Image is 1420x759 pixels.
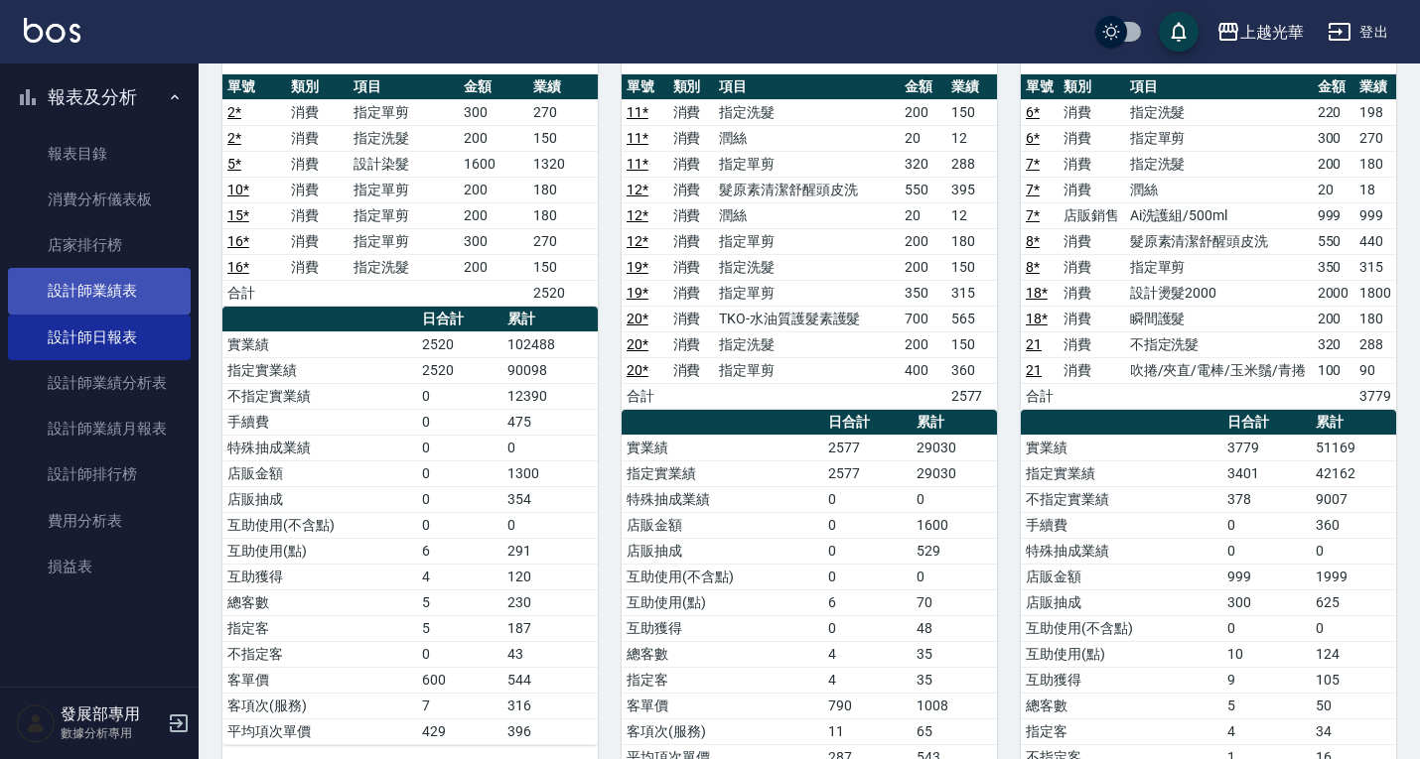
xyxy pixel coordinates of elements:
td: 5 [417,589,502,615]
td: 354 [502,486,598,512]
td: 291 [502,538,598,564]
td: 消費 [1059,357,1124,383]
table: a dense table [1021,74,1396,410]
td: 互助使用(點) [1021,641,1222,667]
td: 0 [1311,538,1396,564]
td: 消費 [668,228,715,254]
td: 220 [1313,99,1354,125]
td: 0 [417,435,502,460]
td: 店販金額 [1021,564,1222,589]
td: 髮原素清潔舒醒頭皮洗 [1125,228,1313,254]
th: 單號 [1021,74,1059,100]
td: 0 [823,512,912,538]
td: 互助使用(不含點) [1021,615,1222,641]
a: 21 [1026,362,1042,378]
td: 50 [1311,693,1396,718]
td: 消費 [1059,331,1124,357]
td: 指定單剪 [1125,125,1313,151]
th: 類別 [668,74,715,100]
div: 上越光華 [1240,20,1304,45]
td: 吹捲/夾直/電棒/玉米鬚/青捲 [1125,357,1313,383]
td: 客單價 [222,667,417,693]
td: 150 [528,125,598,151]
th: 金額 [459,74,528,100]
td: 790 [823,693,912,718]
th: 累計 [1311,410,1396,436]
td: 消費 [668,254,715,280]
td: 475 [502,409,598,435]
td: 150 [528,254,598,280]
td: 指定洗髮 [714,254,900,280]
td: 指定洗髮 [714,99,900,125]
td: 消費 [668,177,715,202]
th: 日合計 [823,410,912,436]
td: 客項次(服務) [222,693,417,718]
td: Ai洗護組/500ml [1125,202,1313,228]
td: 35 [912,641,997,667]
td: 65 [912,718,997,744]
td: 270 [1354,125,1396,151]
td: 42162 [1311,460,1396,486]
td: 消費 [668,306,715,331]
td: 200 [459,202,528,228]
td: 20 [900,125,946,151]
td: 999 [1313,202,1354,228]
td: 288 [946,151,997,177]
th: 類別 [1059,74,1124,100]
td: 200 [900,228,946,254]
td: 1320 [528,151,598,177]
td: 529 [912,538,997,564]
td: 指定單剪 [1125,254,1313,280]
td: 150 [946,331,997,357]
td: 200 [900,99,946,125]
td: 指定客 [222,615,417,641]
td: 消費 [286,151,350,177]
td: 指定洗髮 [349,254,458,280]
p: 數據分析專用 [61,724,162,742]
td: 198 [1354,99,1396,125]
td: 指定洗髮 [1125,151,1313,177]
td: 指定單剪 [349,99,458,125]
td: 瞬間護髮 [1125,306,1313,331]
td: 10 [1222,641,1311,667]
a: 消費分析儀表板 [8,177,191,222]
a: 報表目錄 [8,131,191,177]
th: 類別 [286,74,350,100]
td: 105 [1311,667,1396,693]
td: 消費 [1059,228,1124,254]
td: 395 [946,177,997,202]
td: 2000 [1313,280,1354,306]
td: 29030 [912,460,997,486]
td: 360 [1311,512,1396,538]
td: 互助獲得 [222,564,417,589]
td: 消費 [1059,125,1124,151]
td: 1600 [459,151,528,177]
td: 300 [459,228,528,254]
td: 0 [417,486,502,512]
td: 特殊抽成業績 [1021,538,1222,564]
td: 625 [1311,589,1396,615]
td: 70 [912,589,997,615]
td: 270 [528,228,598,254]
td: 400 [900,357,946,383]
td: 34 [1311,718,1396,744]
td: 180 [528,202,598,228]
td: 150 [946,254,997,280]
td: 潤絲 [714,202,900,228]
td: 消費 [668,202,715,228]
td: 消費 [286,202,350,228]
table: a dense table [622,74,997,410]
button: 報表及分析 [8,71,191,123]
td: 120 [502,564,598,589]
td: 180 [1354,306,1396,331]
td: 396 [502,718,598,744]
td: 平均項次單價 [222,718,417,744]
td: 合計 [1021,383,1059,409]
td: TKO-水油質護髮素護髮 [714,306,900,331]
td: 5 [417,615,502,641]
td: 200 [459,254,528,280]
td: 3779 [1222,435,1311,460]
td: 4 [1222,718,1311,744]
td: 230 [502,589,598,615]
td: 4 [823,641,912,667]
